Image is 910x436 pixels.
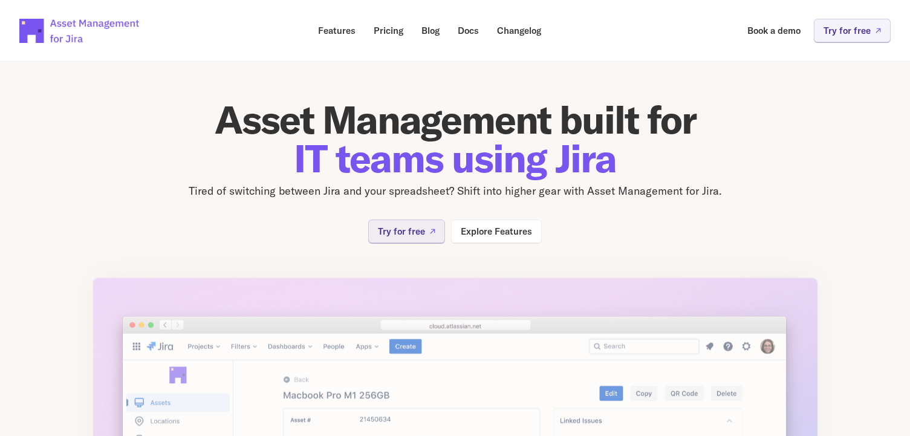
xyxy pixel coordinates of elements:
[318,26,356,35] p: Features
[93,100,818,178] h1: Asset Management built for
[739,19,809,42] a: Book a demo
[747,26,801,35] p: Book a demo
[421,26,440,35] p: Blog
[374,26,403,35] p: Pricing
[413,19,448,42] a: Blog
[461,227,532,236] p: Explore Features
[310,19,364,42] a: Features
[368,220,445,243] a: Try for free
[489,19,550,42] a: Changelog
[458,26,479,35] p: Docs
[814,19,891,42] a: Try for free
[449,19,487,42] a: Docs
[824,26,871,35] p: Try for free
[294,134,616,183] span: IT teams using Jira
[497,26,541,35] p: Changelog
[365,19,412,42] a: Pricing
[378,227,425,236] p: Try for free
[93,183,818,200] p: Tired of switching between Jira and your spreadsheet? Shift into higher gear with Asset Managemen...
[451,220,542,243] a: Explore Features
